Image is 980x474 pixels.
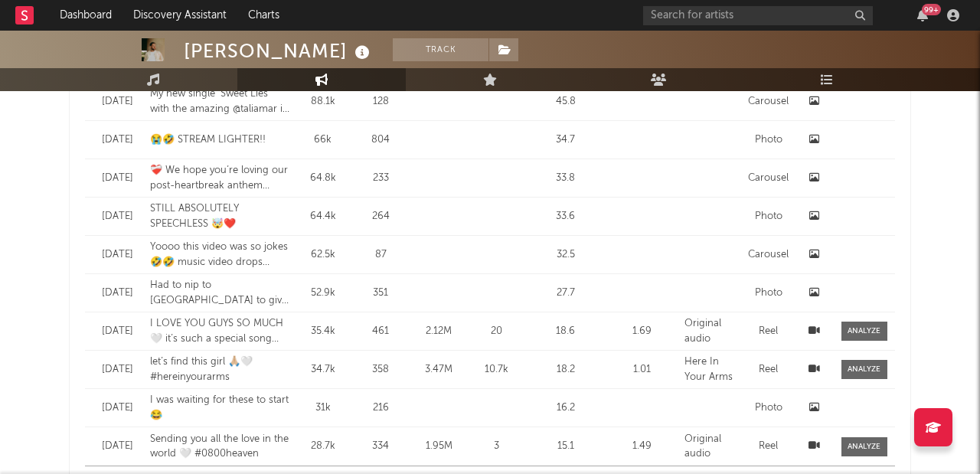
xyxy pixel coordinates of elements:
div: Reel [746,439,792,454]
div: 233 [354,171,407,186]
div: [DATE] [93,209,142,224]
div: 20 [470,324,524,339]
div: Here In Your Arms [684,355,738,384]
div: I LOVE YOU GUYS SO MUCH 🤍 it’s such a special song and seeing this last night has filled me with ... [150,316,292,346]
div: 27.7 [531,286,600,301]
div: 64.8k [299,171,347,186]
div: Original audio [684,432,738,462]
div: Photo [746,209,792,224]
div: 64.4k [299,209,347,224]
div: Reel [746,362,792,378]
div: 461 [354,324,407,339]
div: 1.01 [608,362,677,378]
div: 33.8 [531,171,600,186]
div: Yoooo this video was so jokes 🤣🤣 music video drops [DATE] at 1pm 📺 - go to @spotify now to see an... [150,240,292,270]
div: Original audio [684,316,738,346]
div: STILL ABSOLUTELY SPEECHLESS 🤯❤️ [150,201,292,231]
div: 804 [354,132,407,148]
div: 88.1k [299,94,347,110]
div: 128 [354,94,407,110]
div: 1.95M [415,439,462,454]
div: 18.6 [531,324,600,339]
div: 1.49 [608,439,677,454]
div: [DATE] [93,439,142,454]
div: 99 + [922,4,941,15]
div: 2.12M [415,324,462,339]
div: 35.4k [299,324,347,339]
div: ❤️‍🩹 We hope you’re loving our post-heartbreak anthem #HeartStillBeating 💓 [150,163,292,193]
div: 87 [354,247,407,263]
div: 28.7k [299,439,347,454]
div: 3.47M [415,362,462,378]
div: 1.69 [608,324,677,339]
div: 18.2 [531,362,600,378]
div: Photo [746,132,792,148]
div: 15.1 [531,439,600,454]
div: 3 [470,439,524,454]
div: [DATE] [93,247,142,263]
div: 264 [354,209,407,224]
div: 334 [354,439,407,454]
div: Sending you all the love in the world 🤍 #0800heaven [150,432,292,462]
div: 31k [299,400,347,416]
div: 358 [354,362,407,378]
div: [DATE] [93,132,142,148]
div: 16.2 [531,400,600,416]
button: Track [393,38,488,61]
div: [PERSON_NAME] [184,38,374,64]
div: 34.7 [531,132,600,148]
div: [DATE] [93,286,142,301]
div: 62.5k [299,247,347,263]
div: let’s find this girl 🙏🏼🤍 #hereinyourarms [150,355,292,384]
div: 351 [354,286,407,301]
div: 32.5 [531,247,600,263]
div: Carousel [746,247,792,263]
input: Search for artists [643,6,873,25]
div: [DATE] [93,94,142,110]
div: Had to nip to [GEOGRAPHIC_DATA] to give the lads an exclusive preview 😂😭 @[PERSON_NAME].ball1 @ja... [150,278,292,308]
div: 10.7k [470,362,524,378]
div: 52.9k [299,286,347,301]
div: Carousel [746,94,792,110]
div: 😭🤣 STREAM LIGHTER!! [150,132,292,148]
div: Carousel [746,171,792,186]
div: [DATE] [93,171,142,186]
div: 66k [299,132,347,148]
div: [DATE] [93,400,142,416]
button: 99+ [917,9,928,21]
div: 45.8 [531,94,600,110]
div: [DATE] [93,324,142,339]
div: 34.7k [299,362,347,378]
div: Reel [746,324,792,339]
div: 33.6 [531,209,600,224]
div: [DATE] [93,362,142,378]
div: My new single ‘Sweet Lies’ with the amazing @taliamar is dropping [DATE] and is available to pre-... [150,87,292,116]
div: I was waiting for these to start 😂 [150,393,292,423]
div: Photo [746,400,792,416]
div: 216 [354,400,407,416]
div: Photo [746,286,792,301]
